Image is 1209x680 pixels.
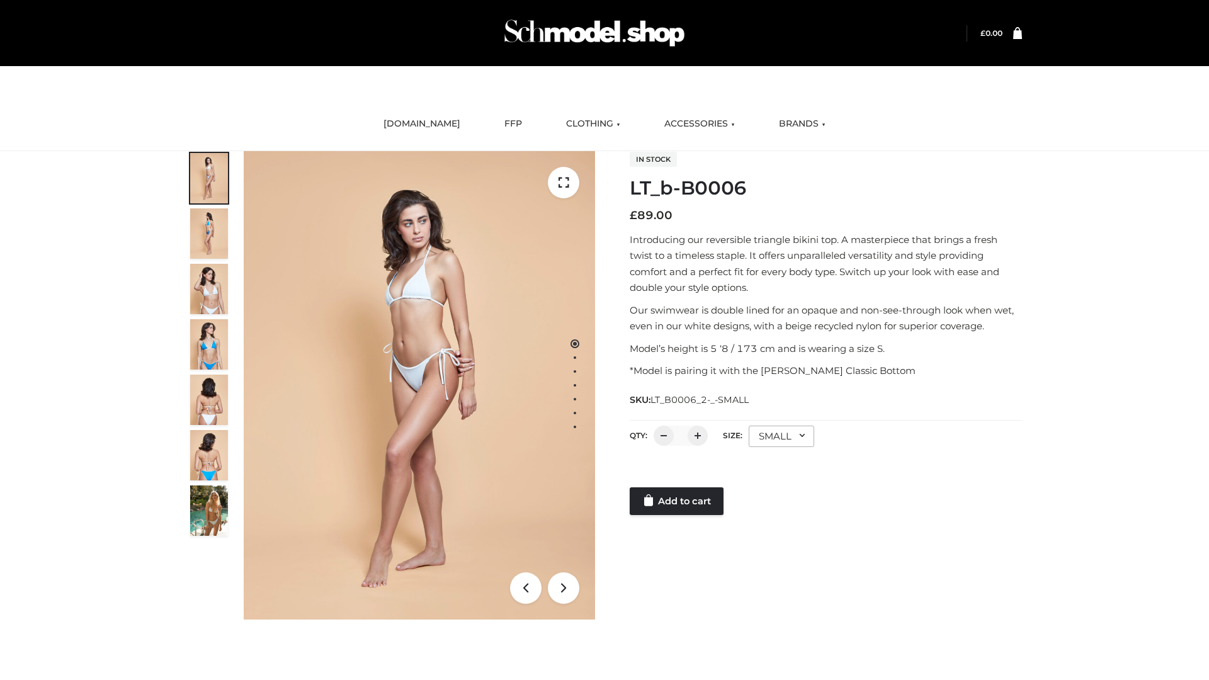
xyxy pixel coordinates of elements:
[630,232,1022,296] p: Introducing our reversible triangle bikini top. A masterpiece that brings a fresh twist to a time...
[723,431,742,440] label: Size:
[630,302,1022,334] p: Our swimwear is double lined for an opaque and non-see-through look when wet, even in our white d...
[650,394,749,405] span: LT_B0006_2-_-SMALL
[630,341,1022,357] p: Model’s height is 5 ‘8 / 173 cm and is wearing a size S.
[190,375,228,425] img: ArielClassicBikiniTop_CloudNine_AzureSky_OW114ECO_7-scaled.jpg
[190,153,228,203] img: ArielClassicBikiniTop_CloudNine_AzureSky_OW114ECO_1-scaled.jpg
[630,152,677,167] span: In stock
[630,208,673,222] bdi: 89.00
[190,485,228,536] img: Arieltop_CloudNine_AzureSky2.jpg
[630,392,750,407] span: SKU:
[749,426,814,447] div: SMALL
[190,264,228,314] img: ArielClassicBikiniTop_CloudNine_AzureSky_OW114ECO_3-scaled.jpg
[630,363,1022,379] p: *Model is pairing it with the [PERSON_NAME] Classic Bottom
[557,110,630,138] a: CLOTHING
[980,28,985,38] span: £
[769,110,835,138] a: BRANDS
[630,177,1022,200] h1: LT_b-B0006
[630,487,724,515] a: Add to cart
[190,319,228,370] img: ArielClassicBikiniTop_CloudNine_AzureSky_OW114ECO_4-scaled.jpg
[655,110,744,138] a: ACCESSORIES
[190,208,228,259] img: ArielClassicBikiniTop_CloudNine_AzureSky_OW114ECO_2-scaled.jpg
[374,110,470,138] a: [DOMAIN_NAME]
[980,28,1002,38] bdi: 0.00
[244,151,595,620] img: ArielClassicBikiniTop_CloudNine_AzureSky_OW114ECO_1
[190,430,228,480] img: ArielClassicBikiniTop_CloudNine_AzureSky_OW114ECO_8-scaled.jpg
[495,110,531,138] a: FFP
[500,8,689,58] img: Schmodel Admin 964
[630,431,647,440] label: QTY:
[980,28,1002,38] a: £0.00
[630,208,637,222] span: £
